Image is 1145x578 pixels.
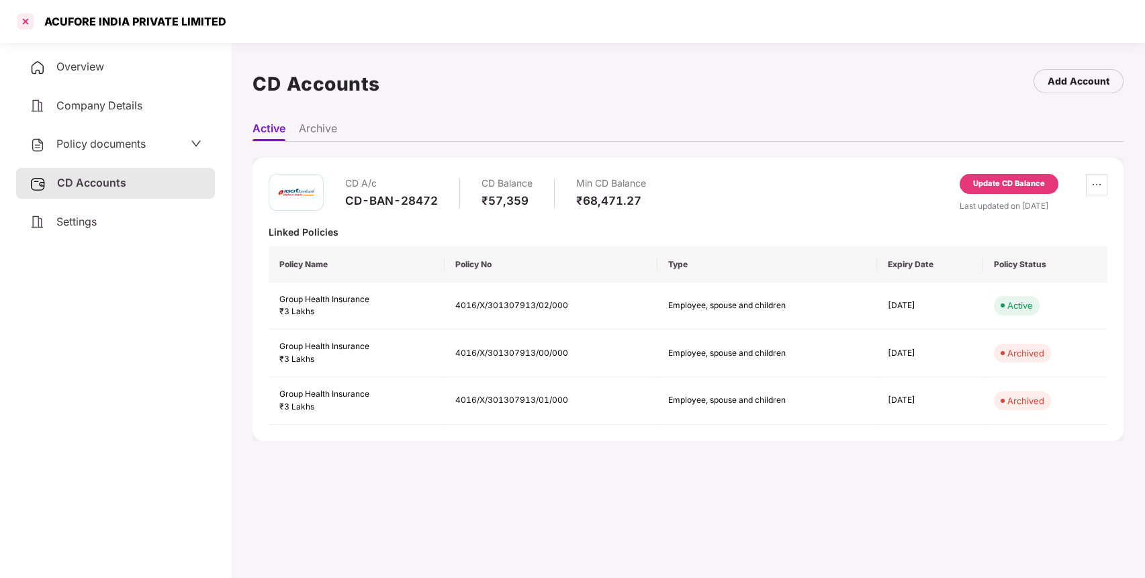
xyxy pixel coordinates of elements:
span: down [191,138,201,149]
img: icici.png [276,185,316,199]
span: Policy documents [56,137,146,150]
span: ₹3 Lakhs [279,401,314,412]
div: Archived [1007,394,1044,407]
div: Last updated on [DATE] [960,199,1107,212]
div: CD-BAN-28472 [345,193,438,208]
div: CD Balance [482,174,533,193]
li: Archive [299,122,337,141]
img: svg+xml;base64,PHN2ZyB3aWR0aD0iMjUiIGhlaWdodD0iMjQiIHZpZXdCb3g9IjAgMCAyNSAyNCIgZmlsbD0ibm9uZSIgeG... [30,176,46,192]
th: Policy No [445,246,657,283]
td: [DATE] [877,283,983,330]
span: Settings [56,215,97,228]
span: ellipsis [1087,179,1107,190]
div: Archived [1007,346,1044,360]
th: Policy Name [269,246,445,283]
span: ₹3 Lakhs [279,354,314,364]
td: [DATE] [877,330,983,377]
div: ₹68,471.27 [576,193,646,208]
li: Active [253,122,285,141]
th: Type [657,246,877,283]
button: ellipsis [1086,174,1107,195]
div: Active [1007,299,1033,312]
h1: CD Accounts [253,69,380,99]
div: ACUFORE INDIA PRIVATE LIMITED [36,15,226,28]
div: Group Health Insurance [279,388,434,401]
div: Update CD Balance [973,178,1045,190]
span: ₹3 Lakhs [279,306,314,316]
div: Linked Policies [269,226,1107,238]
div: Employee, spouse and children [668,347,816,360]
img: svg+xml;base64,PHN2ZyB4bWxucz0iaHR0cDovL3d3dy53My5vcmcvMjAwMC9zdmciIHdpZHRoPSIyNCIgaGVpZ2h0PSIyNC... [30,98,46,114]
div: Employee, spouse and children [668,394,816,407]
span: Overview [56,60,104,73]
td: [DATE] [877,377,983,425]
div: ₹57,359 [482,193,533,208]
div: Group Health Insurance [279,340,434,353]
img: svg+xml;base64,PHN2ZyB4bWxucz0iaHR0cDovL3d3dy53My5vcmcvMjAwMC9zdmciIHdpZHRoPSIyNCIgaGVpZ2h0PSIyNC... [30,60,46,76]
td: 4016/X/301307913/02/000 [445,283,657,330]
td: 4016/X/301307913/00/000 [445,330,657,377]
div: Min CD Balance [576,174,646,193]
td: 4016/X/301307913/01/000 [445,377,657,425]
div: Add Account [1048,74,1109,89]
div: Group Health Insurance [279,293,434,306]
span: CD Accounts [57,176,126,189]
div: CD A/c [345,174,438,193]
th: Policy Status [983,246,1107,283]
th: Expiry Date [877,246,983,283]
img: svg+xml;base64,PHN2ZyB4bWxucz0iaHR0cDovL3d3dy53My5vcmcvMjAwMC9zdmciIHdpZHRoPSIyNCIgaGVpZ2h0PSIyNC... [30,137,46,153]
img: svg+xml;base64,PHN2ZyB4bWxucz0iaHR0cDovL3d3dy53My5vcmcvMjAwMC9zdmciIHdpZHRoPSIyNCIgaGVpZ2h0PSIyNC... [30,214,46,230]
div: Employee, spouse and children [668,299,816,312]
span: Company Details [56,99,142,112]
